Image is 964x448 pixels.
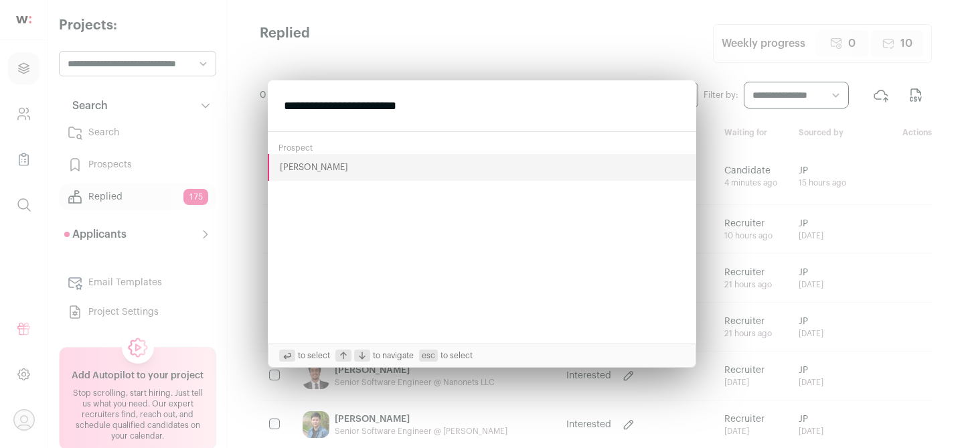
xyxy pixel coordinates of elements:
[419,350,438,362] span: esc
[335,350,414,362] span: to navigate
[268,137,696,154] div: Prospect
[268,154,696,181] button: [PERSON_NAME]
[419,350,473,362] span: to select
[279,350,330,362] span: to select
